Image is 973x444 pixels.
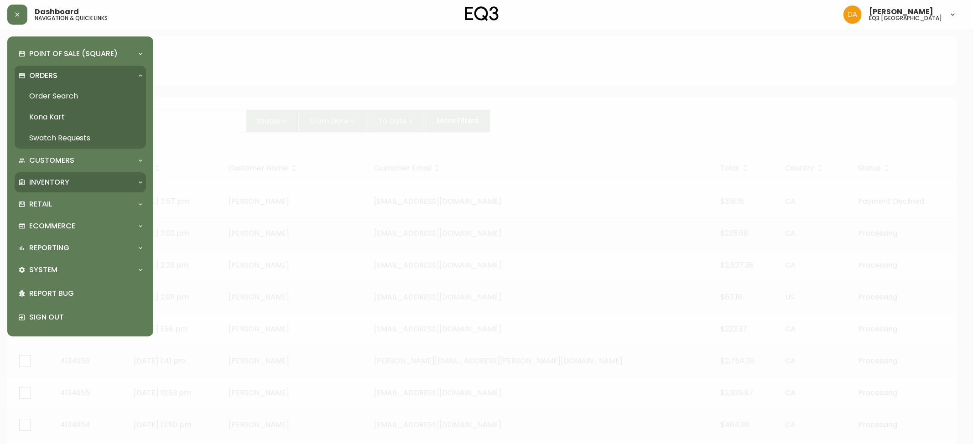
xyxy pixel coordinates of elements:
[29,221,75,231] p: Ecommerce
[869,8,933,15] span: [PERSON_NAME]
[35,8,79,15] span: Dashboard
[29,177,69,187] p: Inventory
[15,216,146,236] div: Ecommerce
[29,199,52,209] p: Retail
[15,172,146,192] div: Inventory
[15,66,146,86] div: Orders
[29,155,74,165] p: Customers
[15,238,146,258] div: Reporting
[15,44,146,64] div: Point of Sale (Square)
[15,260,146,280] div: System
[29,243,69,253] p: Reporting
[15,282,146,305] div: Report Bug
[15,107,146,128] a: Kona Kart
[843,5,862,24] img: dd1a7e8db21a0ac8adbf82b84ca05374
[465,6,499,21] img: logo
[29,49,118,59] p: Point of Sale (Square)
[15,128,146,149] a: Swatch Requests
[15,305,146,329] div: Sign Out
[29,289,142,299] p: Report Bug
[29,265,57,275] p: System
[15,150,146,170] div: Customers
[29,71,57,81] p: Orders
[15,194,146,214] div: Retail
[35,15,108,21] h5: navigation & quick links
[869,15,942,21] h5: eq3 [GEOGRAPHIC_DATA]
[15,86,146,107] a: Order Search
[29,312,142,322] p: Sign Out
